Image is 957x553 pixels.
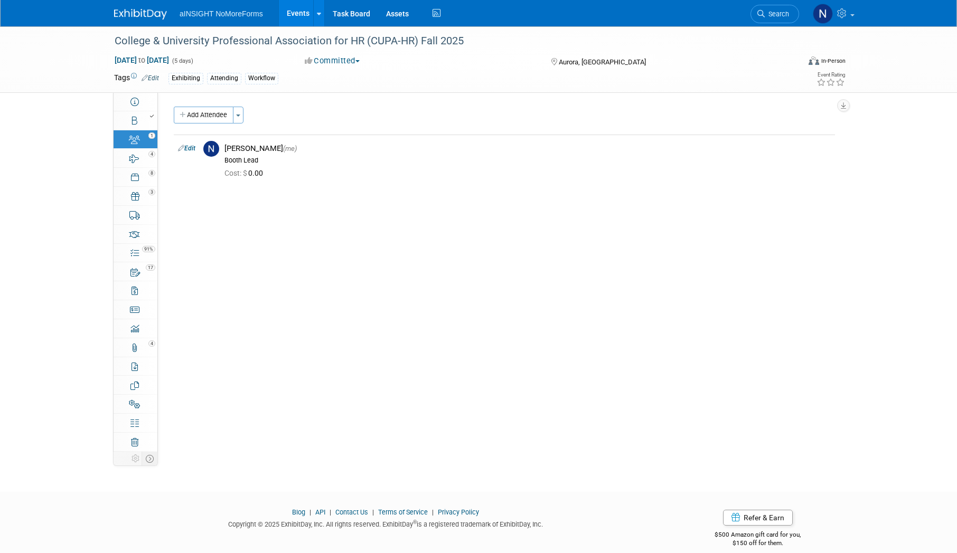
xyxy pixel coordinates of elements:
a: Search [750,5,799,23]
div: $150 off for them. [673,539,843,548]
button: Add Attendee [174,107,233,123]
a: Refer & Earn [723,510,793,526]
span: 4 [148,340,155,347]
span: | [370,508,377,516]
td: Tags [114,72,159,84]
span: 17 [146,264,155,271]
div: Exhibiting [168,73,203,84]
a: 17 [114,262,157,281]
a: Contact Us [335,508,368,516]
div: Workflow [245,73,278,84]
div: [PERSON_NAME] [224,144,831,154]
a: API [315,508,325,516]
a: Blog [292,508,305,516]
td: Personalize Event Tab Strip [129,452,142,465]
div: Attending [207,73,241,84]
a: 1 [114,130,157,149]
span: (me) [283,145,297,152]
span: | [307,508,314,516]
a: Privacy Policy [438,508,479,516]
span: Cost: $ [224,169,248,177]
span: Search [765,10,789,18]
button: Committed [301,55,364,66]
span: 3 [148,189,155,195]
a: Edit [178,145,195,152]
span: 91% [142,246,155,252]
div: $500 Amazon gift card for you, [673,523,843,548]
span: | [327,508,334,516]
span: to [137,56,147,64]
a: 4 [114,149,157,167]
div: Event Format [737,55,846,71]
td: Toggle Event Tabs [142,452,158,465]
a: 91% [114,244,157,262]
span: 1 [148,132,155,139]
span: 8 [148,170,155,176]
a: Edit [142,74,159,82]
span: 4 [148,151,155,157]
a: 3 [114,187,157,205]
a: 8 [114,168,157,186]
div: Booth Lead [224,156,831,165]
a: 4 [114,338,157,357]
span: | [429,508,436,516]
a: Terms of Service [378,508,428,516]
div: College & University Professional Association for HR (CUPA-HR) Fall 2025 [111,32,783,51]
img: Format-Inperson.png [809,56,819,65]
span: Aurora, [GEOGRAPHIC_DATA] [559,58,646,66]
img: ExhibitDay [114,9,167,20]
img: N.jpg [203,141,219,157]
div: Copyright © 2025 ExhibitDay, Inc. All rights reserved. ExhibitDay is a registered trademark of Ex... [114,517,657,529]
sup: ® [413,519,417,525]
div: In-Person [821,57,846,65]
span: (5 days) [171,58,193,64]
span: 0.00 [224,169,267,177]
i: Booth reservation complete [150,114,154,118]
span: [DATE] [DATE] [114,55,170,65]
span: aINSIGHT NoMoreForms [180,9,263,18]
div: Event Rating [817,72,845,78]
img: Nichole Brown [813,4,833,24]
